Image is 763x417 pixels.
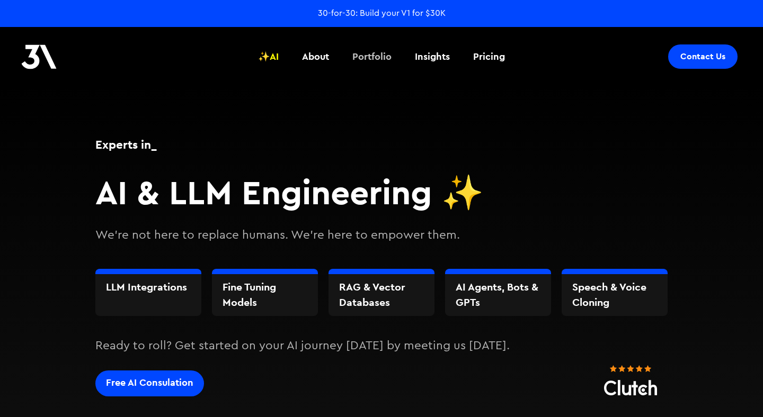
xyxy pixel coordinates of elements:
p: Ready to roll? Get started on your AI journey [DATE] by meeting us [DATE]. [95,337,668,355]
div: About [302,50,329,64]
h2: AI & LLM Engineering ✨ [95,172,668,213]
div: Insights [415,50,450,64]
a: Pricing [467,37,511,76]
a: Fine Tuning Models [223,279,307,311]
div: Pricing [473,50,505,64]
div: Contact Us [680,51,725,62]
div: Portfolio [352,50,392,64]
p: We're not here to replace humans. We're here to empower them. [95,226,668,244]
div: ✨AI [258,50,279,64]
a: Portfolio [346,37,398,76]
a: RAG & Vector Databases [339,279,424,311]
a: AI Agents, Bots & GPTs [456,279,540,311]
h1: Experts in_ [95,136,668,153]
a: Free AI Consulation [95,370,204,396]
a: LLM Integrations [106,279,191,295]
a: Insights [409,37,456,76]
a: Contact Us [668,44,738,69]
a: Speech & Voice Cloning [572,279,657,311]
a: 30-for-30: Build your V1 for $30K [318,7,446,19]
a: About [296,37,335,76]
div: Free AI Consulation [106,376,193,389]
a: ✨AI [252,37,285,76]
